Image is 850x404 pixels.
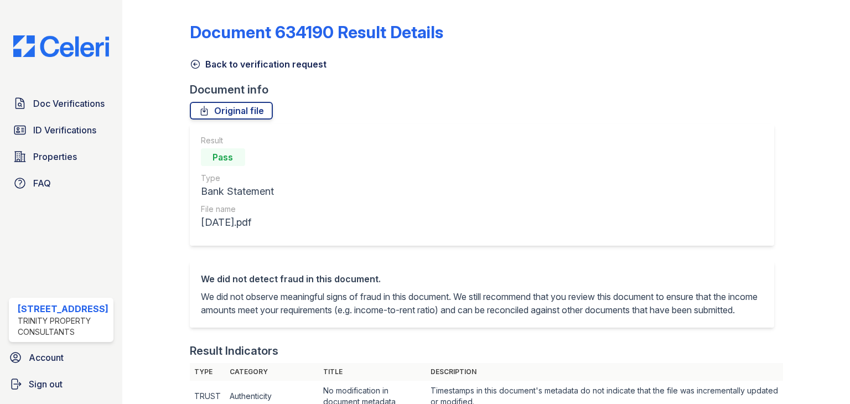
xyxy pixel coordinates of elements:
p: We did not observe meaningful signs of fraud in this document. We still recommend that you review... [201,290,763,317]
div: Document info [190,82,783,97]
a: Sign out [4,373,118,395]
a: Document 634190 Result Details [190,22,443,42]
span: Properties [33,150,77,163]
img: CE_Logo_Blue-a8612792a0a2168367f1c8372b55b34899dd931a85d93a1a3d3e32e68fde9ad4.png [4,35,118,57]
a: Properties [9,146,113,168]
div: Bank Statement [201,184,274,199]
th: Description [426,363,783,381]
a: ID Verifications [9,119,113,141]
div: [DATE].pdf [201,215,274,230]
span: Doc Verifications [33,97,105,110]
div: Result Indicators [190,343,278,359]
th: Category [225,363,319,381]
span: Account [29,351,64,364]
div: Trinity Property Consultants [18,315,109,338]
a: Original file [190,102,273,120]
div: [STREET_ADDRESS] [18,302,109,315]
div: Type [201,173,274,184]
th: Type [190,363,225,381]
div: File name [201,204,274,215]
div: Pass [201,148,245,166]
a: Doc Verifications [9,92,113,115]
span: ID Verifications [33,123,96,137]
span: FAQ [33,177,51,190]
th: Title [319,363,427,381]
div: Result [201,135,274,146]
a: Back to verification request [190,58,326,71]
span: Sign out [29,377,63,391]
a: FAQ [9,172,113,194]
div: We did not detect fraud in this document. [201,272,763,286]
a: Account [4,346,118,369]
